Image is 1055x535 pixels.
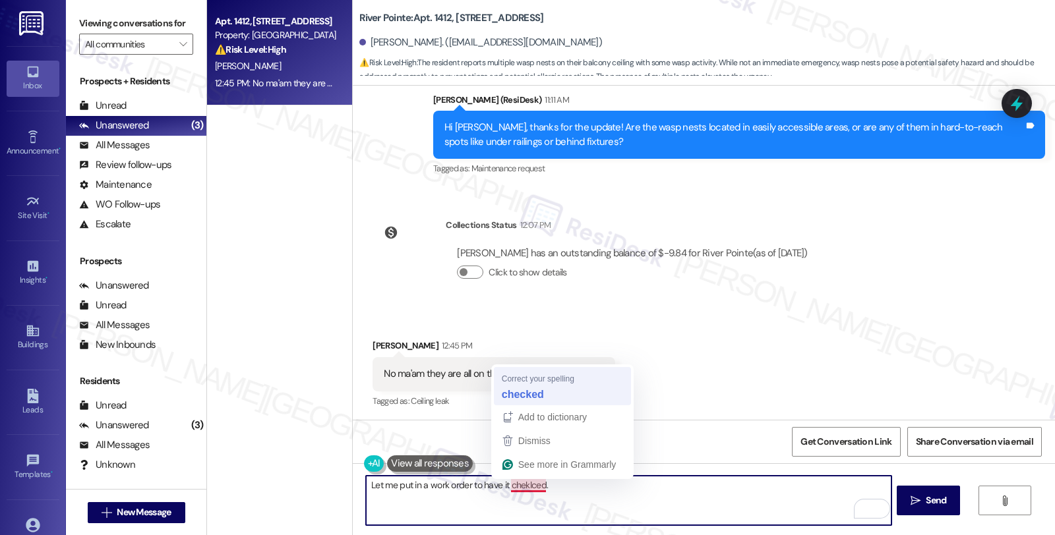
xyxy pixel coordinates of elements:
a: Inbox [7,61,59,96]
a: Site Visit • [7,190,59,226]
img: ResiDesk Logo [19,11,46,36]
i:  [1000,495,1010,506]
span: [PERSON_NAME] [215,60,281,72]
b: River Pointe: Apt. 1412, [STREET_ADDRESS] [359,11,543,25]
div: All Messages [79,438,150,452]
div: [PERSON_NAME]. ([EMAIL_ADDRESS][DOMAIN_NAME]) [359,36,602,49]
label: Click to show details [489,266,566,279]
div: Prospects [66,254,206,268]
div: Tagged as: [373,391,615,410]
i:  [911,495,920,506]
div: Unread [79,298,127,312]
div: Escalate [79,217,131,231]
div: 11:11 AM [541,93,569,107]
div: Hi [PERSON_NAME], thanks for the update! Are the wasp nests located in easily accessible areas, o... [444,121,1024,149]
div: Unread [79,399,127,412]
textarea: To enrich screen reader interactions, please activate Accessibility in Grammarly extension settings [366,476,891,525]
a: Leads [7,385,59,420]
i:  [179,39,187,49]
div: Prospects + Residents [66,74,206,88]
div: WO Follow-ups [79,198,160,211]
button: Send [897,486,961,515]
div: Collections Status [446,218,516,232]
div: Residents [66,374,206,388]
div: Unknown [79,458,135,472]
div: [PERSON_NAME] [373,339,615,357]
div: Apt. 1412, [STREET_ADDRESS] [215,14,337,28]
div: (3) [188,415,207,436]
div: Unanswered [79,418,149,432]
a: Buildings [7,320,59,355]
div: [PERSON_NAME] has an outstanding balance of $-9.84 for River Pointe (as of [DATE]) [457,246,807,260]
button: New Message [88,502,185,523]
div: No ma'am they are all on the ceiling on the balcony [384,367,594,381]
span: Maintenance request [471,163,545,174]
span: Get Conversation Link [800,435,891,449]
div: Unanswered [79,119,149,132]
span: • [45,273,47,283]
div: All Messages [79,318,150,332]
div: All Messages [79,138,150,152]
strong: ⚠️ Risk Level: High [359,57,416,68]
span: Ceiling leak [411,395,449,407]
div: New Inbounds [79,338,156,352]
span: Share Conversation via email [916,435,1033,449]
i:  [102,507,111,518]
input: All communities [85,34,172,55]
a: Templates • [7,449,59,485]
strong: ⚠️ Risk Level: High [215,43,286,55]
div: Unanswered [79,279,149,293]
label: Viewing conversations for [79,13,193,34]
div: [PERSON_NAME] (ResiDesk) [433,93,1045,111]
div: 12:45 PM: No ma'am they are all on the ceiling on the balcony [215,77,447,89]
div: Review follow-ups [79,158,171,172]
div: 12:07 PM [517,218,551,232]
div: Maintenance [79,178,152,192]
div: Tagged as: [433,159,1045,178]
span: • [47,209,49,218]
button: Get Conversation Link [792,427,900,457]
div: (3) [188,115,207,136]
div: 12:45 PM [438,339,473,352]
div: Unread [79,99,127,113]
button: Share Conversation via email [907,427,1042,457]
span: : The resident reports multiple wasp nests on their balcony ceiling with some wasp activity. Whil... [359,56,1055,84]
a: Insights • [7,255,59,291]
div: Property: [GEOGRAPHIC_DATA] [215,28,337,42]
span: • [51,468,53,477]
span: Send [926,493,946,507]
span: New Message [117,505,171,519]
span: • [59,144,61,154]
